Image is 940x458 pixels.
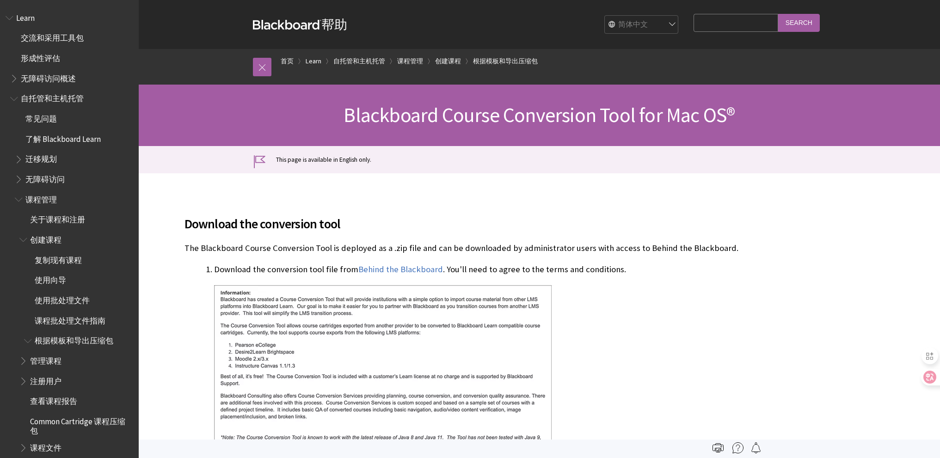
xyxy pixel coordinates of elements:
span: 迁移规划 [25,152,57,164]
span: 了解 Blackboard Learn [25,131,101,144]
a: Behind the Blackboard [358,264,443,275]
span: 形成性评估 [21,50,60,63]
img: Follow this page [750,442,762,453]
span: 交流和采用工具包 [21,31,84,43]
span: 查看课程报告 [30,393,77,406]
a: 根据模板和导出压缩包 [473,55,538,67]
span: 根据模板和导出压缩包 [35,333,113,346]
span: Blackboard Course Conversion Tool for Mac OS® [344,102,735,128]
input: Search [778,14,820,32]
a: 课程管理 [397,55,423,67]
p: The Blackboard Course Conversion Tool is deployed as a .zip file and can be downloaded by adminis... [184,242,758,254]
span: 课程批处理文件指南 [35,313,105,325]
a: 首页 [281,55,294,67]
img: Print [713,442,724,453]
span: 关于课程和注册 [30,212,85,225]
a: Learn [306,55,321,67]
span: 课程管理 [25,192,57,204]
span: 课程文件 [30,440,61,452]
select: Site Language Selector [605,16,679,34]
span: 自托管和主机托管 [21,91,84,104]
span: Learn [16,10,35,23]
strong: Blackboard [253,20,321,30]
span: 使用批处理文件 [35,293,90,305]
img: More help [732,442,743,453]
h2: Download the conversion tool [184,203,758,233]
span: 复制现有课程 [35,252,82,265]
span: 创建课程 [30,232,61,244]
span: 无障碍访问 [25,171,65,184]
span: 使用向导 [35,273,66,285]
a: 创建课程 [435,55,461,67]
a: Blackboard帮助 [253,16,347,33]
span: 常见问题 [25,111,57,123]
span: 注册用户 [30,373,61,386]
a: 自托管和主机托管 [333,55,385,67]
span: 管理课程 [30,353,61,366]
p: This page is available in English only. [253,155,826,164]
span: Common Cartridge 课程压缩包 [30,414,132,435]
span: 无障碍访问概述 [21,71,76,83]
